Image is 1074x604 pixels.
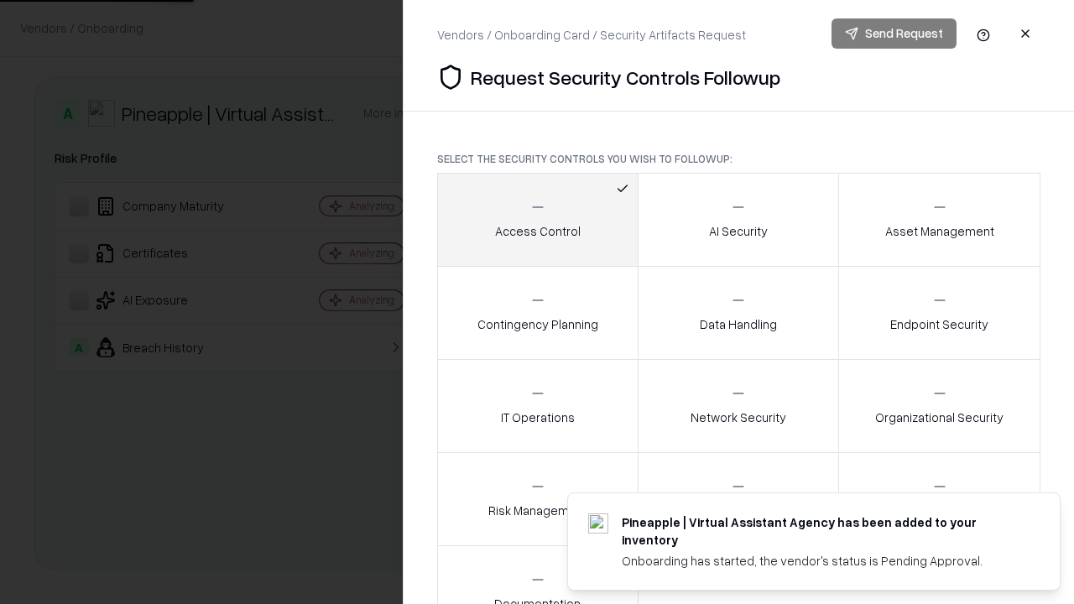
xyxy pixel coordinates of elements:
button: Endpoint Security [838,266,1040,360]
button: Network Security [638,359,840,453]
p: IT Operations [501,409,575,426]
p: Risk Management [488,502,587,519]
button: Organizational Security [838,359,1040,453]
p: Data Handling [700,315,777,333]
img: trypineapple.com [588,513,608,534]
div: Onboarding has started, the vendor's status is Pending Approval. [622,552,1019,570]
p: Access Control [495,222,581,240]
div: Vendors / Onboarding Card / Security Artifacts Request [437,26,746,44]
p: Select the security controls you wish to followup: [437,152,1040,166]
p: Request Security Controls Followup [471,64,780,91]
p: Contingency Planning [477,315,598,333]
button: Access Control [437,173,639,267]
button: IT Operations [437,359,639,453]
button: Contingency Planning [437,266,639,360]
div: Pineapple | Virtual Assistant Agency has been added to your inventory [622,513,1019,549]
p: Endpoint Security [890,315,988,333]
button: Security Incidents [638,452,840,546]
button: AI Security [638,173,840,267]
p: Organizational Security [875,409,1004,426]
p: Asset Management [885,222,994,240]
button: Risk Management [437,452,639,546]
p: Network Security [691,409,786,426]
button: Asset Management [838,173,1040,267]
p: AI Security [709,222,768,240]
button: Threat Management [838,452,1040,546]
button: Data Handling [638,266,840,360]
